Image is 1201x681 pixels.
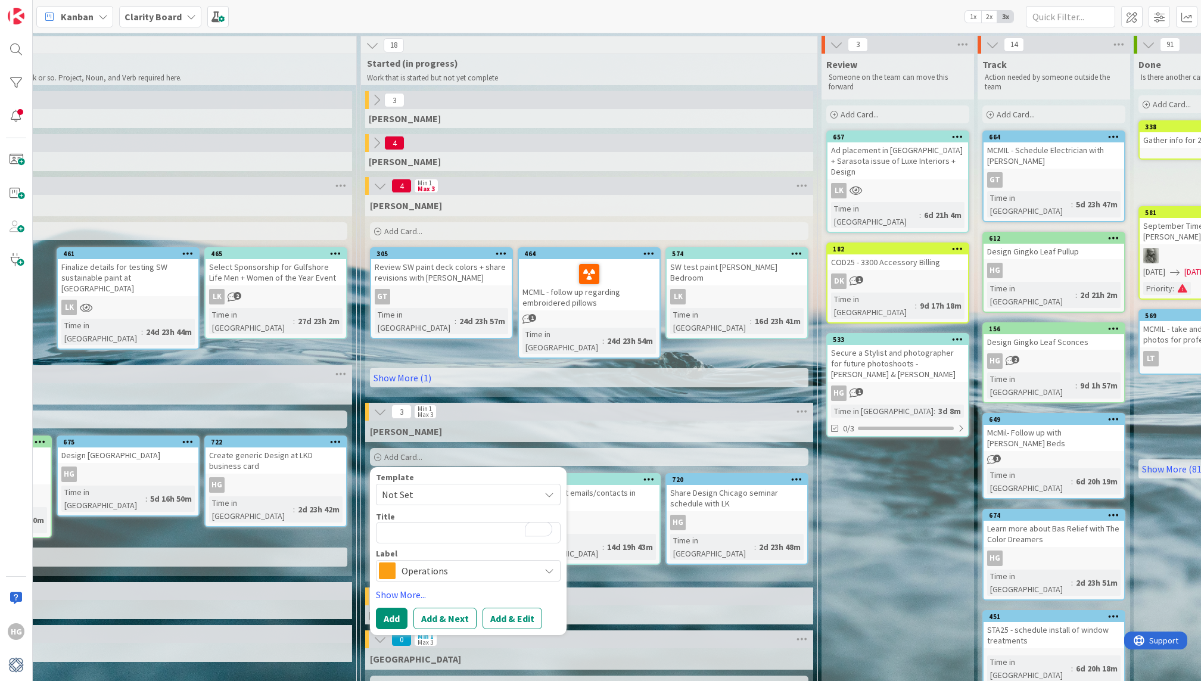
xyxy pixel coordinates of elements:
[984,172,1124,188] div: GT
[147,492,195,505] div: 5d 16h 50m
[455,315,456,328] span: :
[367,57,802,69] span: Started (in progress)
[1077,288,1121,301] div: 2d 21h 2m
[418,412,433,418] div: Max 3
[987,551,1003,566] div: HG
[984,334,1124,350] div: Design Gingko Leaf Sconces
[831,183,847,198] div: LK
[984,510,1124,521] div: 674
[1073,198,1121,211] div: 5d 23h 47m
[402,562,534,579] span: Operations
[833,245,968,253] div: 182
[25,2,54,16] span: Support
[855,276,863,284] span: 1
[377,250,512,258] div: 305
[756,540,804,553] div: 2d 23h 48m
[1143,266,1165,278] span: [DATE]
[667,515,807,530] div: HG
[984,324,1124,350] div: 156Design Gingko Leaf Sconces
[667,259,807,285] div: SW test paint [PERSON_NAME] Bedroom
[211,250,346,258] div: 465
[984,414,1124,425] div: 649
[1012,356,1019,363] span: 2
[1153,99,1191,110] span: Add Card...
[750,315,752,328] span: :
[827,334,968,382] div: 533Secure a Stylist and photographer for future photoshoots - [PERSON_NAME] & [PERSON_NAME]
[984,611,1124,648] div: 451STA25 - schedule install of window treatments
[987,570,1071,596] div: Time in [GEOGRAPHIC_DATA]
[370,368,808,387] a: Show More (1)
[831,273,847,289] div: DK
[519,248,659,310] div: 464MCMIL - follow up regarding embroidered pillows
[384,136,405,150] span: 4
[827,142,968,179] div: Ad placement in [GEOGRAPHIC_DATA] + Sarasota issue of Luxe Interiors + Design
[524,250,659,258] div: 464
[989,133,1124,141] div: 664
[371,248,512,259] div: 305
[391,632,412,646] span: 0
[519,259,659,310] div: MCMIL - follow up regarding embroidered pillows
[519,515,659,530] div: HG
[987,263,1003,278] div: HG
[1071,475,1073,488] span: :
[143,325,195,338] div: 24d 23h 44m
[369,113,441,125] span: Gina
[670,515,686,530] div: HG
[831,202,919,228] div: Time in [GEOGRAPHIC_DATA]
[8,657,24,673] img: avatar
[1143,351,1159,366] div: LT
[413,608,477,629] button: Add & Next
[382,487,531,502] span: Not Set
[371,289,512,304] div: GT
[1075,288,1077,301] span: :
[841,109,879,120] span: Add Card...
[987,172,1003,188] div: GT
[987,282,1075,308] div: Time in [GEOGRAPHIC_DATA]
[826,58,857,70] span: Review
[667,485,807,511] div: Share Design Chicago seminar schedule with LK
[754,540,756,553] span: :
[206,447,346,474] div: Create generic Design at LKD business card
[833,133,968,141] div: 657
[829,73,967,92] p: Someone on the team can move this forward
[58,259,198,296] div: Finalize details for testing SW sustainable paint at [GEOGRAPHIC_DATA]
[1075,379,1077,392] span: :
[295,315,343,328] div: 27d 23h 2m
[58,437,198,447] div: 675
[519,474,659,485] div: 529
[921,209,964,222] div: 6d 21h 4m
[987,353,1003,369] div: HG
[827,334,968,345] div: 533
[752,315,804,328] div: 16d 23h 41m
[483,608,542,629] button: Add & Edit
[206,477,346,493] div: HG
[209,496,293,523] div: Time in [GEOGRAPHIC_DATA]
[63,250,198,258] div: 461
[376,511,395,522] label: Title
[384,452,422,462] span: Add Card...
[61,319,141,345] div: Time in [GEOGRAPHIC_DATA]
[602,540,604,553] span: :
[8,8,24,24] img: Visit kanbanzone.com
[293,503,295,516] span: :
[987,372,1075,399] div: Time in [GEOGRAPHIC_DATA]
[1160,38,1180,52] span: 91
[391,179,412,193] span: 4
[206,437,346,474] div: 722Create generic Design at LKD business card
[1138,58,1161,70] span: Done
[667,248,807,285] div: 574SW test paint [PERSON_NAME] Bedroom
[63,438,198,446] div: 675
[989,612,1124,621] div: 451
[125,11,182,23] b: Clarity Board
[371,248,512,285] div: 305Review SW paint deck colors + share revisions with [PERSON_NAME]
[384,38,404,52] span: 18
[827,244,968,254] div: 182
[384,93,405,107] span: 3
[827,345,968,382] div: Secure a Stylist and photographer for future photoshoots - [PERSON_NAME] & [PERSON_NAME]
[989,415,1124,424] div: 649
[418,633,434,639] div: Min 1
[917,299,964,312] div: 9d 17h 18m
[61,10,94,24] span: Kanban
[827,254,968,270] div: COD25 - 3300 Accessory Billing
[984,510,1124,547] div: 674Learn more about Bas Relief with The Color Dreamers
